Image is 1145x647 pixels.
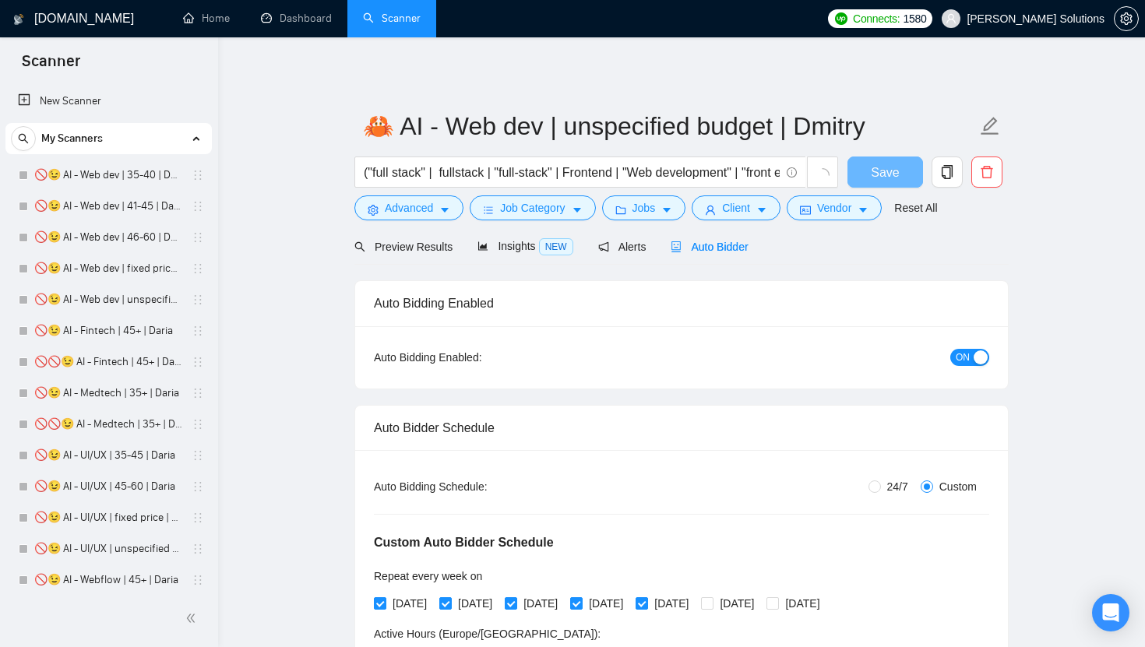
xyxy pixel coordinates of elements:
span: setting [1115,12,1138,25]
button: barsJob Categorycaret-down [470,195,595,220]
span: [DATE] [648,595,695,612]
span: holder [192,387,204,399]
span: holder [192,262,204,275]
button: delete [971,156,1002,188]
span: user [705,204,716,216]
input: Scanner name... [363,107,977,146]
span: [DATE] [386,595,433,612]
span: caret-down [756,204,767,216]
h5: Custom Auto Bidder Schedule [374,533,554,552]
a: 🚫😉 AI - Fintech | 45+ | Daria [34,315,182,346]
span: Repeat every week on [374,570,482,582]
span: holder [192,543,204,555]
span: folder [615,204,626,216]
span: 1580 [903,10,926,27]
span: [DATE] [779,595,826,612]
a: 🚫🚫😉 AI - Fintech | 45+ | Daria [34,346,182,378]
a: dashboardDashboard [261,12,332,25]
a: homeHome [183,12,230,25]
div: Open Intercom Messenger [1092,594,1129,631]
div: Auto Bidding Enabled: [374,349,579,366]
span: search [12,133,35,144]
span: 24/7 [881,478,914,495]
a: 🚫🚫😉 AI - Medtech | 35+ | Daria [34,409,182,440]
a: searchScanner [363,12,421,25]
a: New Scanner [18,86,199,117]
span: holder [192,294,204,306]
span: [DATE] [452,595,499,612]
span: robot [671,241,682,252]
input: Search Freelance Jobs... [364,163,780,182]
a: 🚫😉 AI - Web dev | 35-40 | Daria [34,160,182,191]
div: Auto Bidding Schedule: [374,478,579,495]
a: 🚫😉 AI - Web dev | 41-45 | Daria [34,191,182,222]
span: loading [816,168,830,182]
span: holder [192,356,204,368]
div: Auto Bidder Schedule [374,406,989,450]
span: double-left [185,610,201,626]
span: caret-down [572,204,583,216]
span: holder [192,574,204,586]
button: Save [847,156,923,188]
span: user [946,13,957,24]
a: 🚫😉 AI - UI/UX | 35-45 | Daria [34,440,182,471]
span: Insights [477,240,572,252]
span: caret-down [439,204,450,216]
span: caret-down [661,204,672,216]
span: Client [722,199,750,216]
span: Scanner [9,50,93,83]
button: settingAdvancedcaret-down [354,195,463,220]
span: info-circle [787,167,797,178]
span: search [354,241,365,252]
span: holder [192,512,204,524]
span: Auto Bidder [671,241,748,253]
span: [DATE] [713,595,760,612]
a: 🚫😉 AI - Web dev | 46-60 | Daria [34,222,182,253]
span: Active Hours ( Europe/[GEOGRAPHIC_DATA] ): [374,628,601,640]
span: edit [980,116,1000,136]
span: setting [368,204,379,216]
span: Save [871,163,899,182]
button: copy [932,156,963,188]
span: [DATE] [517,595,564,612]
span: holder [192,480,204,493]
a: 🚫😉 AI - UI/UX | 45-60 | Daria [34,471,182,502]
span: delete [972,165,1002,179]
span: Job Category [500,199,565,216]
span: holder [192,325,204,337]
img: upwork-logo.png [835,12,847,25]
span: holder [192,231,204,244]
span: Jobs [632,199,656,216]
span: NEW [539,238,573,255]
a: Reset All [894,199,937,216]
span: notification [598,241,609,252]
span: bars [483,204,494,216]
a: 🚫😉 AI - UI/UX | fixed price | Daria [34,502,182,533]
span: holder [192,449,204,462]
a: 🚫😉 AI - Medtech | 35+ | Daria [34,378,182,409]
span: area-chart [477,241,488,251]
span: [DATE] [583,595,629,612]
span: Preview Results [354,241,453,253]
span: Custom [933,478,983,495]
span: copy [932,165,962,179]
img: logo [13,7,24,32]
span: Advanced [385,199,433,216]
span: ON [956,349,970,366]
span: holder [192,200,204,213]
a: setting [1114,12,1139,25]
button: userClientcaret-down [692,195,780,220]
span: My Scanners [41,123,103,154]
a: 🚫😉 AI - Web dev | fixed price | Daria [34,253,182,284]
button: setting [1114,6,1139,31]
span: holder [192,169,204,181]
span: caret-down [858,204,868,216]
span: holder [192,418,204,431]
button: search [11,126,36,151]
button: idcardVendorcaret-down [787,195,882,220]
div: Auto Bidding Enabled [374,281,989,325]
span: idcard [800,204,811,216]
span: Vendor [817,199,851,216]
a: 🚫😉 AI - Web dev | unspecified budget | Daria [34,284,182,315]
span: Connects: [853,10,900,27]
